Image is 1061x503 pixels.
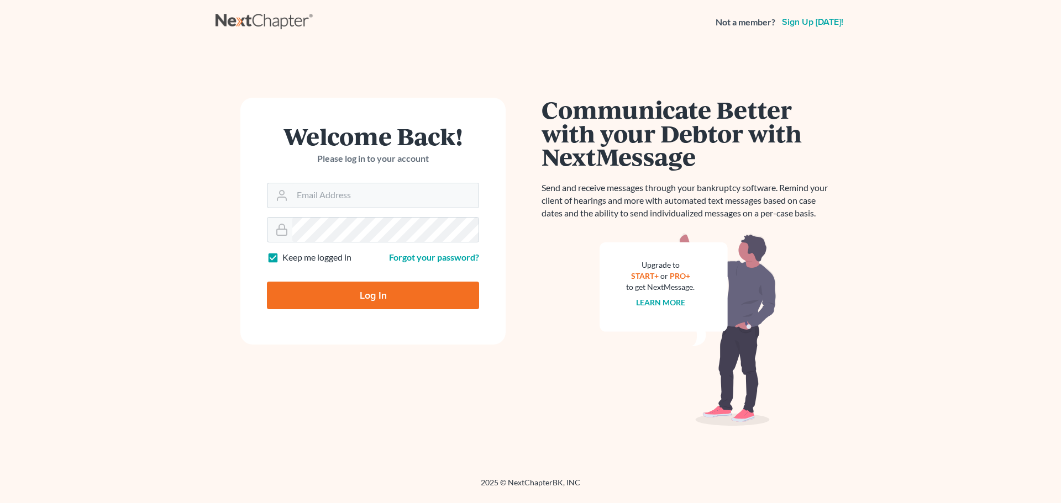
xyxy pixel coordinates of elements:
[780,18,845,27] a: Sign up [DATE]!
[626,260,695,271] div: Upgrade to
[542,98,834,168] h1: Communicate Better with your Debtor with NextMessage
[389,252,479,262] a: Forgot your password?
[600,233,776,426] img: nextmessage_bg-59042aed3d76b12b5cd301f8e5b87938c9018125f34e5fa2b7a6b67550977c72.svg
[716,16,775,29] strong: Not a member?
[267,124,479,148] h1: Welcome Back!
[670,271,690,280] a: PRO+
[542,182,834,220] p: Send and receive messages through your bankruptcy software. Remind your client of hearings and mo...
[292,183,479,208] input: Email Address
[267,282,479,309] input: Log In
[267,152,479,165] p: Please log in to your account
[636,298,685,307] a: Learn more
[282,251,351,264] label: Keep me logged in
[216,477,845,497] div: 2025 © NextChapterBK, INC
[660,271,668,280] span: or
[626,282,695,293] div: to get NextMessage.
[631,271,659,280] a: START+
